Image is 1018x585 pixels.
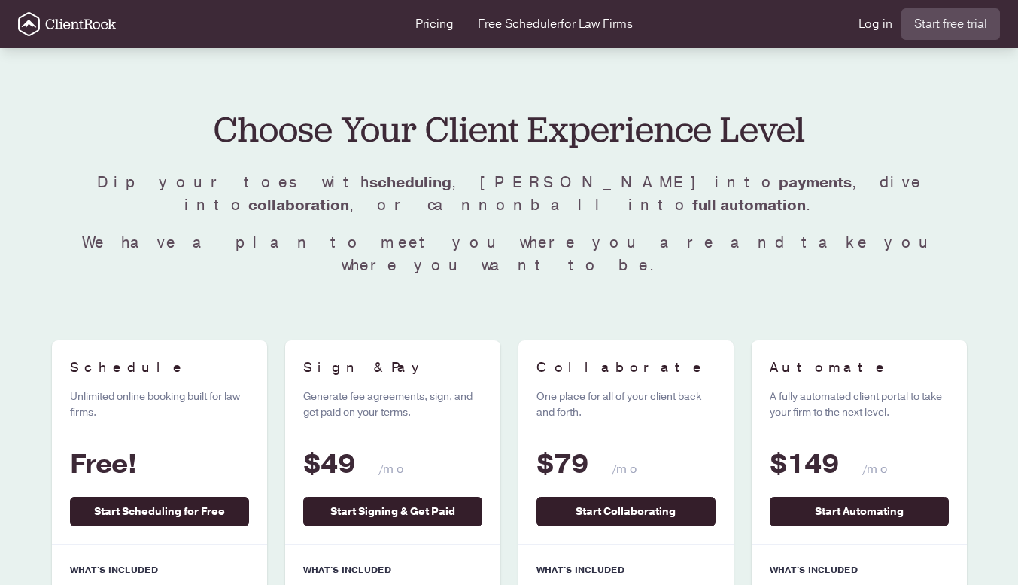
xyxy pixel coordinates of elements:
a: Start Collaborating [536,497,716,526]
a: Pricing [415,15,454,33]
p: Generate fee agreements, sign, and get paid on your terms. [303,388,482,420]
a: Start Scheduling for Free [70,497,249,526]
strong: collaboration [248,195,349,215]
a: Free Schedulerfor Law Firms [478,15,633,33]
h2: Automate [770,358,949,376]
h1: Choose Your Client Experience Level [52,102,967,157]
p: A fully automated client portal to take your firm to the next level. [770,388,949,420]
a: Start Signing & Get Paid [303,497,482,526]
h2: Schedule [70,358,249,376]
span: /mo [612,461,644,477]
span: $49 [303,446,355,483]
span: /mo [378,461,411,477]
a: Start Automating [770,497,949,526]
a: Go to the homepage [18,12,116,36]
h2: Sign & Pay [303,358,482,376]
span: Free! [70,446,138,483]
strong: payments [779,172,852,193]
a: Log in [858,15,892,33]
span: $79 [536,446,588,483]
svg: ClientRock Logo [18,12,116,36]
strong: full automation [692,195,806,215]
p: Dip your toes with , [PERSON_NAME] into , dive into , or cannonball into . [52,172,967,217]
span: $149 [770,446,839,483]
p: Unlimited online booking built for law firms. [70,388,249,420]
strong: scheduling [369,172,451,193]
span: /mo [862,461,895,477]
span: for Law Firms [561,16,633,32]
h3: What's included [536,563,716,577]
p: We have a plan to meet you where you are and take you where you want to be. [52,232,967,277]
h2: Collaborate [536,358,716,376]
h3: What's included [303,563,482,577]
h3: What's included [770,563,949,577]
h3: What's included [70,563,249,577]
p: One place for all of your client back and forth. [536,388,716,420]
a: Start free trial [901,8,1000,40]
